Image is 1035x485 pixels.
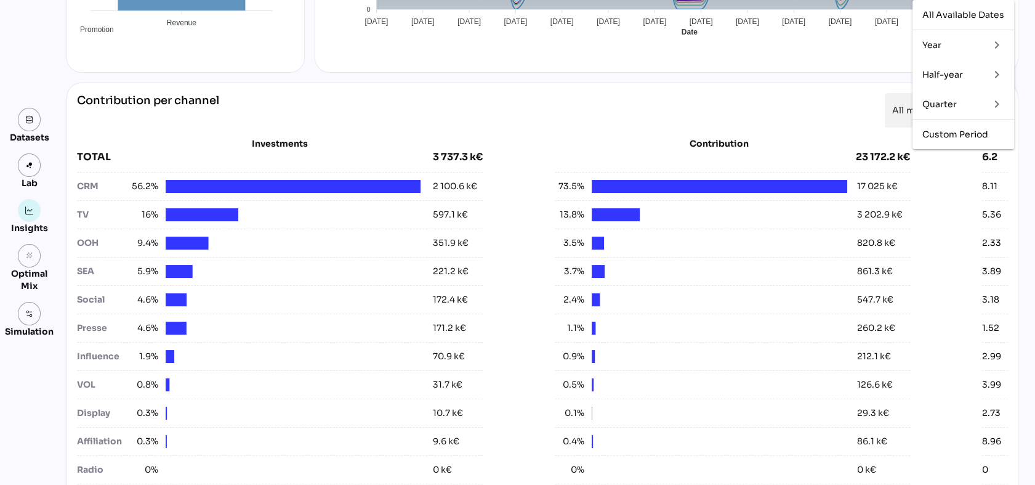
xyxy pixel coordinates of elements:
tspan: [DATE] [550,17,573,26]
div: 0 k€ [857,463,876,476]
div: Social [77,293,129,306]
div: Display [77,407,129,420]
div: CRM [77,180,129,193]
img: data.svg [25,115,34,124]
tspan: [DATE] [457,17,481,26]
span: 56.2% [129,180,158,193]
span: 4.6% [129,322,158,335]
tspan: [DATE] [364,17,388,26]
img: graph.svg [25,206,34,215]
span: 9.4% [129,237,158,250]
tspan: 0 [366,6,370,13]
div: OOH [77,237,129,250]
div: 8.11 [982,180,997,193]
tspan: [DATE] [828,17,852,26]
div: 3.99 [982,378,1001,391]
div: 547.7 k€ [857,293,893,306]
span: 0% [555,463,584,476]
div: 86.1 k€ [857,435,887,448]
span: 0.5% [555,378,584,391]
div: Investments [77,137,483,150]
div: Influence [77,350,129,363]
tspan: [DATE] [597,17,620,26]
i: keyboard_arrow_right [989,38,1004,52]
tspan: [DATE] [643,17,666,26]
div: 351.9 k€ [433,237,469,250]
tspan: [DATE] [689,17,712,26]
span: 4.6% [129,293,158,306]
div: 31.7 k€ [433,378,462,391]
div: 597.1 k€ [433,208,468,221]
div: VOL [77,378,129,391]
i: keyboard_arrow_right [989,67,1004,82]
div: Optimal Mix [5,267,54,292]
span: 0% [129,463,158,476]
div: All Available Dates [922,10,1004,20]
span: 0.3% [129,435,158,448]
div: 3 202.9 k€ [857,208,903,221]
div: 260.2 k€ [857,322,895,335]
div: SEA [77,265,129,278]
tspan: Revenue [167,18,196,27]
div: Lab [16,177,43,189]
tspan: [DATE] [782,17,805,26]
span: 13.8% [555,208,584,221]
div: 2.73 [982,407,1001,420]
div: 3.89 [982,265,1001,278]
div: 212.1 k€ [857,350,891,363]
i: keyboard_arrow_right [989,97,1004,112]
span: 0.1% [555,407,584,420]
span: All media [892,105,934,116]
div: Half-year [922,70,980,80]
text: Date [681,28,697,36]
div: 1.52 [982,322,999,335]
div: Custom Period [922,129,1004,140]
span: 3.7% [555,265,584,278]
div: 820.8 k€ [857,237,895,250]
span: 2.4% [555,293,584,306]
img: lab.svg [25,161,34,169]
div: 8.96 [982,435,1001,448]
div: 171.2 k€ [433,322,466,335]
span: 0.8% [129,378,158,391]
tspan: [DATE] [735,17,759,26]
div: 3 737.3 k€ [433,150,483,165]
img: settings.svg [25,309,34,318]
span: 0.4% [555,435,584,448]
div: Simulation [5,325,54,338]
div: 172.4 k€ [433,293,468,306]
div: Datasets [10,131,49,144]
div: 6.2 [982,150,1008,165]
span: 3.5% [555,237,584,250]
div: Contribution [586,137,852,150]
span: 1.1% [555,322,584,335]
div: 10.7 k€ [433,407,463,420]
div: 70.9 k€ [433,350,465,363]
tspan: [DATE] [504,17,527,26]
div: 17 025 k€ [857,180,898,193]
tspan: [DATE] [874,17,898,26]
div: 2.33 [982,237,1001,250]
div: 9.6 k€ [433,435,459,448]
div: 29.3 k€ [857,407,889,420]
div: 5.36 [982,208,1001,221]
div: Year [922,40,980,51]
div: 2.99 [982,350,1001,363]
span: 16% [129,208,158,221]
div: 3.18 [982,293,999,306]
div: Affiliation [77,435,129,448]
div: Insights [11,222,48,234]
span: Promotion [71,25,114,34]
span: 5.9% [129,265,158,278]
span: 1.9% [129,350,158,363]
div: Radio [77,463,129,476]
div: Quarter [922,99,980,110]
div: 861.3 k€ [857,265,893,278]
div: Contribution per channel [77,93,219,128]
i: grain [25,251,34,260]
div: 23 172.2 k€ [856,150,910,165]
div: TV [77,208,129,221]
div: 221.2 k€ [433,265,469,278]
span: 0.9% [555,350,584,363]
span: 73.5% [555,180,584,193]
